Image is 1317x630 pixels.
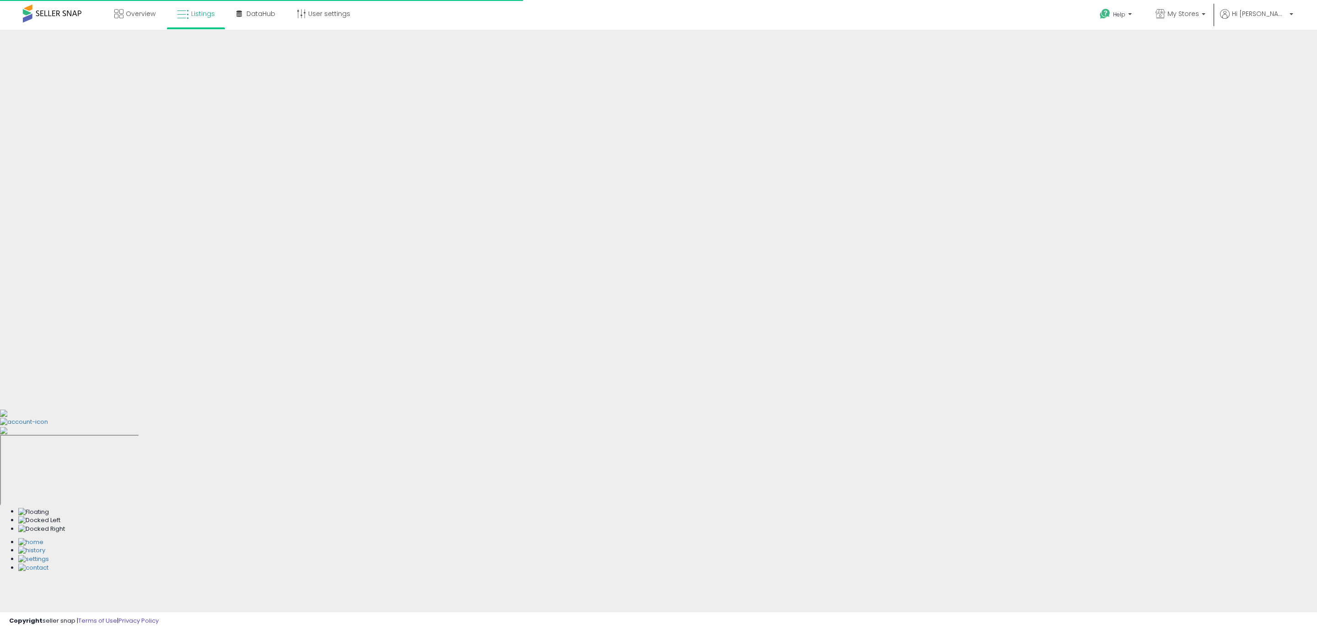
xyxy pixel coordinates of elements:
img: Settings [18,555,49,564]
i: Get Help [1099,8,1111,20]
span: Listings [191,9,215,18]
img: Home [18,538,43,547]
img: History [18,546,45,555]
span: Help [1113,11,1125,18]
img: Contact [18,564,48,572]
span: Overview [126,9,155,18]
img: Floating [18,508,49,517]
a: Hi [PERSON_NAME] [1220,9,1293,30]
span: My Stores [1167,9,1199,18]
span: Hi [PERSON_NAME] [1232,9,1287,18]
img: Docked Right [18,525,65,534]
a: Help [1092,1,1141,30]
img: Docked Left [18,516,60,525]
span: DataHub [246,9,275,18]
